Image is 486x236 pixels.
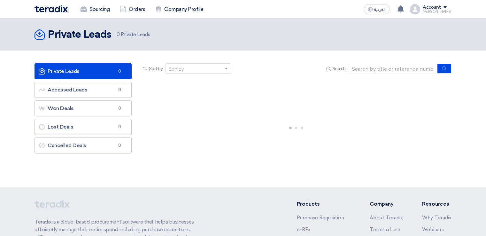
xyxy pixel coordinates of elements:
[117,31,150,38] span: Private Leads
[370,200,403,208] li: Company
[348,64,438,74] input: Search by title or reference number
[297,227,311,232] a: e-RFx
[115,2,150,16] a: Orders
[116,68,124,75] span: 0
[297,200,351,208] li: Products
[370,215,403,221] a: About Teradix
[116,124,124,130] span: 0
[297,215,344,221] a: Purchase Requisition
[423,5,441,10] div: Account
[35,119,132,135] a: Lost Deals0
[423,10,451,13] div: [PERSON_NAME]
[75,2,115,16] a: Sourcing
[374,7,386,12] span: العربية
[35,100,132,116] a: Won Deals0
[332,65,346,72] span: Search
[422,215,451,221] a: Why Teradix
[116,105,124,112] span: 0
[35,5,68,12] img: Teradix logo
[422,227,444,232] a: Webinars
[149,65,163,72] span: Sort by
[370,227,400,232] a: Terms of use
[422,200,451,208] li: Resources
[35,63,132,79] a: Private Leads0
[169,66,184,73] div: Sort by
[116,87,124,93] span: 0
[150,2,208,16] a: Company Profile
[410,4,420,14] img: profile_test.png
[35,82,132,98] a: Accessed Leads0
[364,4,390,14] button: العربية
[117,32,120,37] span: 0
[35,138,132,153] a: Cancelled Deals0
[116,142,124,149] span: 0
[48,28,112,41] h2: Private Leads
